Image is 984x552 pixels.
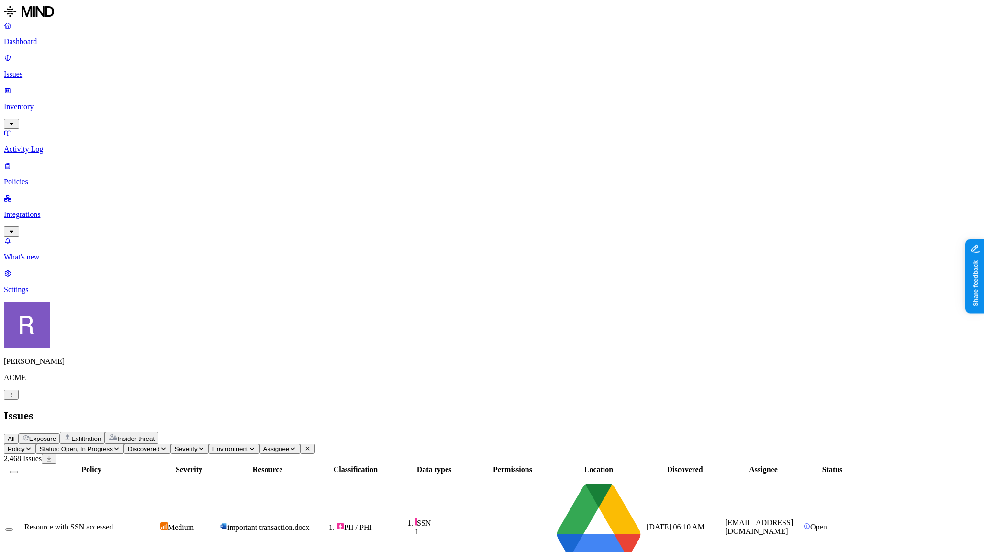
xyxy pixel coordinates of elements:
[415,528,472,536] div: 1
[415,518,472,528] div: SSN
[804,523,810,529] img: status-open.svg
[474,523,478,531] span: –
[4,285,980,294] p: Settings
[175,445,198,452] span: Severity
[4,253,980,261] p: What's new
[804,465,861,474] div: Status
[4,454,42,462] span: 2,468 Issues
[160,465,218,474] div: Severity
[40,445,113,452] span: Status: Open, In Progress
[8,435,15,442] span: All
[4,102,980,111] p: Inventory
[4,4,54,19] img: MIND
[8,445,25,452] span: Policy
[5,528,13,531] button: Select row
[24,465,158,474] div: Policy
[336,522,344,530] img: pii.svg
[212,445,248,452] span: Environment
[4,373,980,382] p: ACME
[29,435,56,442] span: Exposure
[4,70,980,79] p: Issues
[4,178,980,186] p: Policies
[725,518,793,535] span: [EMAIL_ADDRESS][DOMAIN_NAME]
[4,37,980,46] p: Dashboard
[117,435,155,442] span: Insider threat
[396,465,472,474] div: Data types
[10,471,18,473] button: Select all
[474,465,551,474] div: Permissions
[647,465,723,474] div: Discovered
[263,445,290,452] span: Assignee
[810,523,827,531] span: Open
[4,302,50,348] img: Rich Thompson
[71,435,101,442] span: Exfiltration
[553,465,645,474] div: Location
[725,465,802,474] div: Assignee
[220,522,227,530] img: microsoft-word.svg
[128,445,160,452] span: Discovered
[4,145,980,154] p: Activity Log
[317,465,394,474] div: Classification
[227,523,310,531] span: important transaction.docx
[4,409,980,422] h2: Issues
[24,523,113,531] span: Resource with SSN accessed
[336,522,394,532] div: PII / PHI
[168,523,194,531] span: Medium
[415,518,417,526] img: pii-line.svg
[4,210,980,219] p: Integrations
[220,465,315,474] div: Resource
[160,522,168,530] img: severity-medium.svg
[647,523,704,531] span: [DATE] 06:10 AM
